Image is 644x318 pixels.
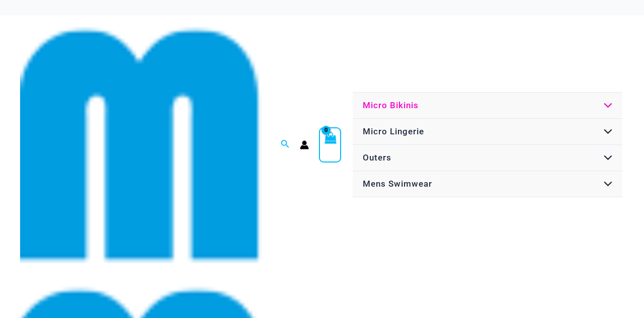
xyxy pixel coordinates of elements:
[353,145,622,171] a: OutersMenu ToggleMenu Toggle
[363,126,424,136] span: Micro Lingerie
[353,171,622,197] a: Mens SwimwearMenu ToggleMenu Toggle
[281,138,290,151] a: Search icon link
[353,119,622,145] a: Micro LingerieMenu ToggleMenu Toggle
[363,179,432,189] span: Mens Swimwear
[300,140,309,149] a: Account icon link
[363,152,391,163] span: Outers
[319,127,341,163] a: View Shopping Cart, empty
[351,91,624,199] nav: Site Navigation
[353,93,622,119] a: Micro BikinisMenu ToggleMenu Toggle
[20,24,262,266] img: cropped mm emblem
[363,100,419,110] span: Micro Bikinis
